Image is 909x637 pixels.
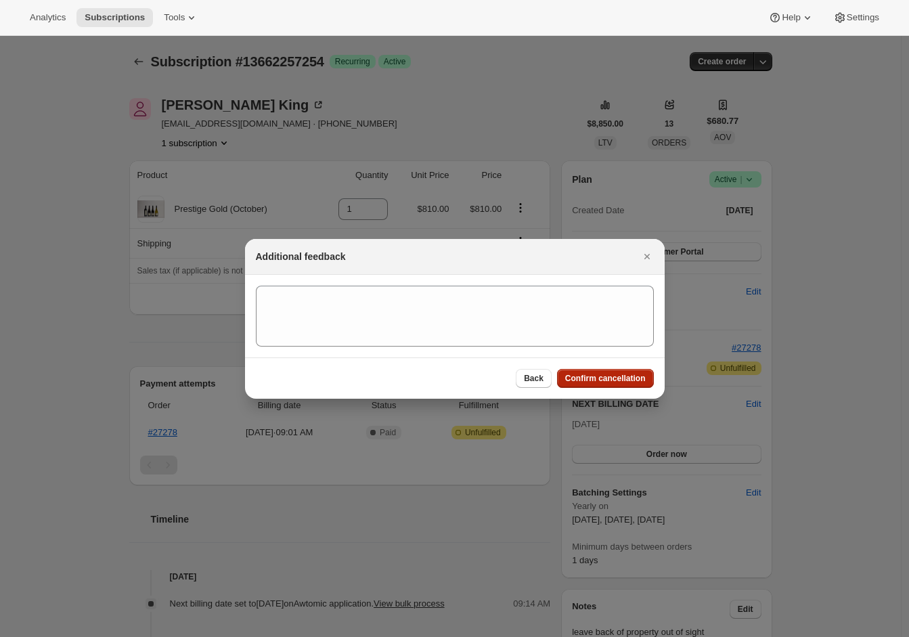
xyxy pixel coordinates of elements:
span: Subscriptions [85,12,145,23]
button: Back [516,369,552,388]
span: Analytics [30,12,66,23]
span: Settings [847,12,879,23]
h2: Additional feedback [256,250,346,263]
span: Tools [164,12,185,23]
button: Settings [825,8,887,27]
button: Close [638,247,657,266]
button: Confirm cancellation [557,369,654,388]
span: Confirm cancellation [565,373,646,384]
button: Help [760,8,822,27]
button: Analytics [22,8,74,27]
span: Help [782,12,800,23]
span: Back [524,373,544,384]
button: Tools [156,8,206,27]
button: Subscriptions [76,8,153,27]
